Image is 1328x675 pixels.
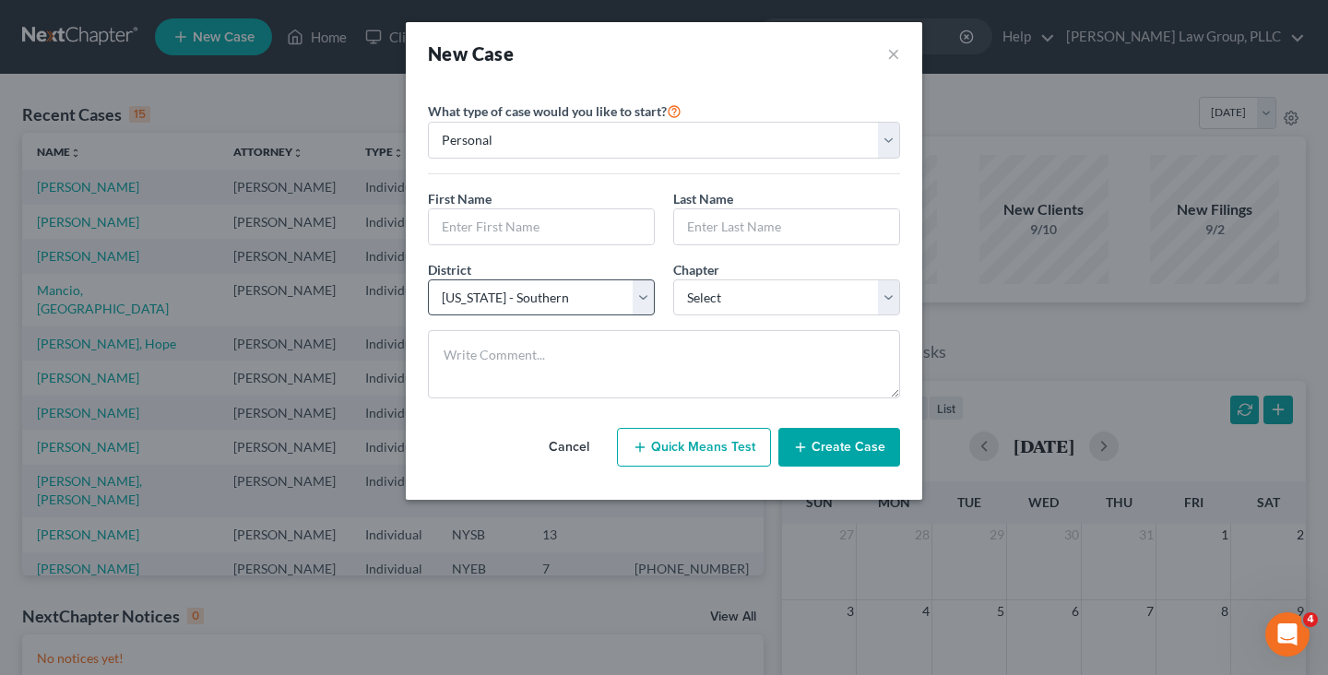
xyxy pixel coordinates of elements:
span: District [428,262,471,278]
button: Cancel [528,429,610,466]
span: Chapter [673,262,719,278]
iframe: Intercom live chat [1265,612,1310,657]
span: 4 [1303,612,1318,627]
strong: New Case [428,42,514,65]
input: Enter First Name [429,209,654,244]
label: What type of case would you like to start? [428,100,682,122]
button: × [887,41,900,66]
button: Quick Means Test [617,428,771,467]
input: Enter Last Name [674,209,899,244]
button: Create Case [778,428,900,467]
span: First Name [428,191,492,207]
span: Last Name [673,191,733,207]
